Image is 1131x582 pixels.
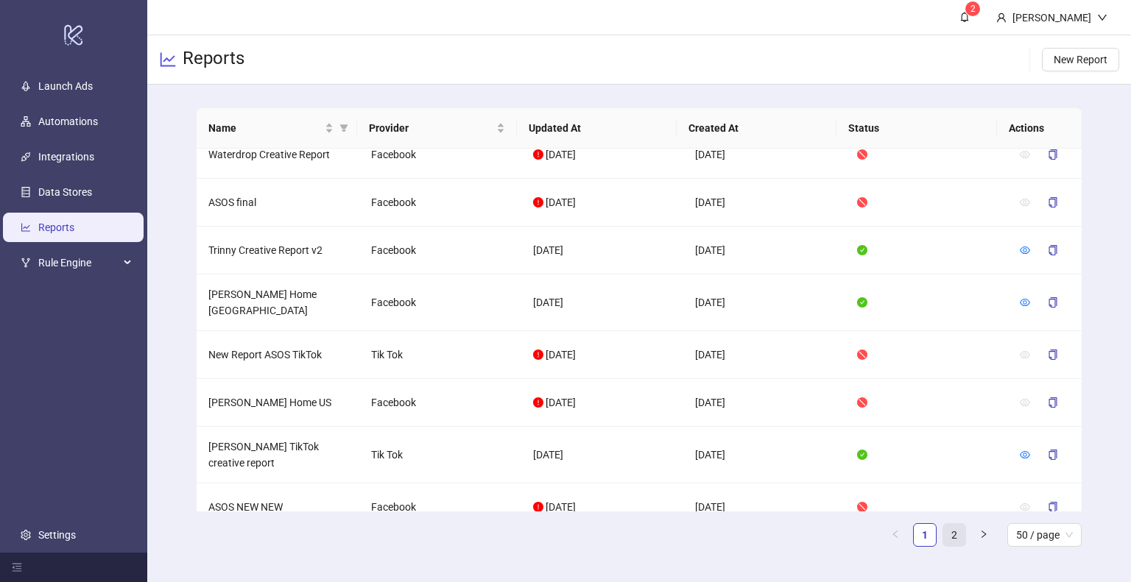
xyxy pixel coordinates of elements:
span: copy [1048,502,1058,512]
td: [PERSON_NAME] Home [GEOGRAPHIC_DATA] [197,274,359,331]
span: stop [857,502,867,512]
td: Facebook [359,131,521,179]
span: down [1097,13,1107,23]
td: New Report ASOS TikTok [197,331,359,379]
span: Name [208,120,321,136]
span: stop [857,197,867,207]
span: New Report [1054,54,1107,65]
td: [DATE] [521,274,683,331]
a: Data Stores [38,186,92,198]
th: Status [836,108,996,149]
span: menu-fold [12,562,22,572]
span: fork [21,258,31,268]
td: Facebook [359,227,521,274]
a: eye [1020,244,1030,256]
span: filter [339,124,348,132]
span: Rule Engine [38,248,119,277]
button: copy [1036,495,1070,519]
span: exclamation-circle [533,349,543,360]
td: Facebook [359,274,521,331]
td: Facebook [359,379,521,427]
sup: 2 [965,1,980,16]
span: exclamation-circle [533,197,543,207]
div: [PERSON_NAME] [1007,10,1097,26]
td: Trinny Creative Report v2 [197,227,359,274]
span: copy [1048,197,1058,207]
span: copy [1048,297,1058,308]
span: stop [857,397,867,408]
td: [DATE] [521,227,683,274]
a: Integrations [38,151,94,163]
span: eye [1020,349,1030,360]
span: line-chart [159,51,177,68]
span: exclamation-circle [533,149,543,160]
span: user [996,13,1007,23]
span: [DATE] [546,196,576,208]
button: right [972,523,996,547]
span: filter [337,117,351,139]
a: Automations [38,116,98,127]
span: copy [1048,349,1058,360]
span: stop [857,349,867,360]
h3: Reports [183,47,244,72]
span: check-circle [857,245,867,255]
td: [DATE] [683,179,845,227]
td: [DATE] [683,131,845,179]
td: Facebook [359,483,521,531]
th: Provider [357,108,517,149]
td: [DATE] [683,427,845,483]
span: check-circle [857,450,867,460]
a: eye [1020,297,1030,308]
span: 50 / page [1016,524,1073,546]
td: [DATE] [683,379,845,427]
td: Waterdrop Creative Report [197,131,359,179]
td: [DATE] [521,427,683,483]
span: copy [1048,397,1058,408]
span: copy [1048,149,1058,160]
span: eye [1020,245,1030,255]
span: eye [1020,397,1030,408]
td: ASOS NEW NEW [197,483,359,531]
span: copy [1048,450,1058,460]
td: Tik Tok [359,427,521,483]
span: [DATE] [546,501,576,513]
span: [DATE] [546,397,576,408]
td: [DATE] [683,274,845,331]
span: exclamation-circle [533,502,543,512]
span: eye [1020,149,1030,160]
div: Page Size [1007,523,1082,547]
span: eye [1020,197,1030,207]
span: stop [857,149,867,160]
button: copy [1036,143,1070,166]
td: Facebook [359,179,521,227]
button: copy [1036,343,1070,366]
span: copy [1048,245,1058,255]
td: [PERSON_NAME] Home US [197,379,359,427]
li: Previous Page [884,523,907,547]
span: right [979,530,988,539]
button: copy [1036,391,1070,414]
button: copy [1036,291,1070,314]
td: Tik Tok [359,331,521,379]
span: Provider [369,120,493,136]
li: 2 [942,523,966,547]
span: [DATE] [546,149,576,160]
th: Created At [677,108,836,149]
span: eye [1020,450,1030,460]
a: Launch Ads [38,80,93,92]
li: 1 [913,523,937,547]
button: New Report [1042,48,1119,71]
th: Updated At [517,108,677,149]
td: [PERSON_NAME] TikTok creative report [197,427,359,483]
button: copy [1036,191,1070,214]
td: [DATE] [683,483,845,531]
td: [DATE] [683,227,845,274]
span: eye [1020,502,1030,512]
a: Settings [38,529,76,541]
a: 1 [914,524,936,546]
a: Reports [38,221,74,233]
td: ASOS final [197,179,359,227]
span: exclamation-circle [533,397,543,408]
td: [DATE] [683,331,845,379]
